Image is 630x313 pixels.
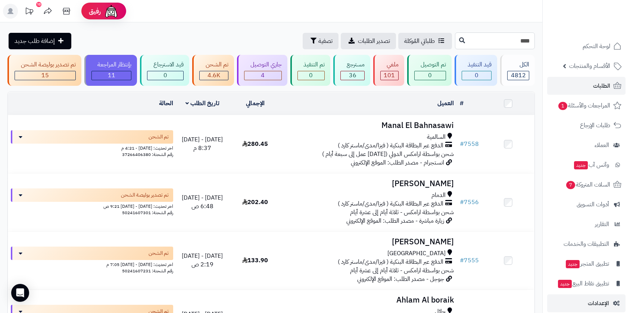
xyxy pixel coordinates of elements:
span: 11 [108,71,115,80]
a: تصدير الطلبات [341,33,396,49]
a: # [460,99,464,108]
div: 4 [244,71,281,80]
span: 36 [349,71,356,80]
a: #7556 [460,198,479,207]
span: طلبات الإرجاع [580,120,610,131]
span: شحن بواسطة ارامكس - ثلاثة أيام إلى عشرة أيام [350,208,454,217]
a: العميل [437,99,454,108]
span: شحن بواسطة ارامكس الدولي ([DATE] عمل إلى سبعة أيام ) [322,150,454,159]
img: ai-face.png [104,4,119,19]
div: اخر تحديث: [DATE] - [DATE] 7:05 م [11,260,173,268]
div: 101 [381,71,398,80]
span: الإعدادات [588,298,609,309]
a: المراجعات والأسئلة1 [547,97,626,115]
span: أدوات التسويق [577,199,609,210]
span: 0 [309,71,313,80]
a: تم التوصيل 0 [406,55,453,86]
h3: Ahlam Al boraik [284,296,454,304]
a: الإجمالي [246,99,265,108]
span: تطبيق نقاط البيع [557,278,609,289]
span: 7 [566,181,575,189]
span: العملاء [595,140,609,150]
a: السلات المتروكة7 [547,176,626,194]
span: 133.90 [242,256,268,265]
a: الحالة [159,99,173,108]
a: قيد التنفيذ 0 [453,55,499,86]
span: # [460,256,464,265]
button: تصفية [303,33,339,49]
span: الأقسام والمنتجات [569,61,610,71]
span: جديد [566,260,580,268]
span: السلات المتروكة [565,179,610,190]
span: 101 [384,71,395,80]
a: إضافة طلب جديد [9,33,71,49]
span: 1 [558,102,567,110]
span: رقم الشحنة: 50241607301 [122,209,173,216]
span: تصفية [318,37,333,46]
a: تطبيق المتجرجديد [547,255,626,273]
span: 280.45 [242,140,268,148]
span: رقم الشحنة: 37266406380 [122,151,173,158]
div: 11 [92,71,131,80]
div: 0 [462,71,492,80]
span: # [460,140,464,148]
div: تم التنفيذ [297,60,325,69]
div: تم التوصيل [414,60,446,69]
span: 0 [428,71,432,80]
div: تم تصدير بوليصة الشحن [15,60,76,69]
img: logo-2.png [579,20,623,36]
a: مسترجع 36 [332,55,372,86]
a: الإعدادات [547,294,626,312]
div: 10 [36,2,41,7]
a: طلبات الإرجاع [547,116,626,134]
div: 0 [415,71,446,80]
span: تطبيق المتجر [565,259,609,269]
span: [GEOGRAPHIC_DATA] [387,249,446,258]
a: تحديثات المنصة [20,4,38,21]
span: تم الشحن [149,250,169,257]
div: اخر تحديث: [DATE] - 4:21 م [11,144,173,151]
span: التقارير [595,219,609,229]
span: لوحة التحكم [583,41,610,51]
a: #7558 [460,140,479,148]
span: التطبيقات والخدمات [564,239,609,249]
span: رفيق [89,7,101,16]
span: الدفع عبر البطاقة البنكية ( فيزا/مدى/ماستر كارد ) [338,258,443,266]
a: بإنتظار المراجعة 11 [83,55,139,86]
span: 4812 [511,71,526,80]
a: تم تصدير بوليصة الشحن 15 [6,55,83,86]
span: [DATE] - [DATE] 8:37 م [182,135,223,153]
div: 4644 [200,71,228,80]
div: 15 [15,71,75,80]
span: طلباتي المُوكلة [404,37,435,46]
a: تاريخ الطلب [185,99,219,108]
div: قيد الاسترجاع [147,60,184,69]
a: التقارير [547,215,626,233]
a: #7555 [460,256,479,265]
span: السالمية [427,133,446,141]
div: مسترجع [340,60,365,69]
span: انستجرام - مصدر الطلب: الموقع الإلكتروني [351,158,444,167]
span: المراجعات والأسئلة [558,100,610,111]
span: تصدير الطلبات [358,37,390,46]
span: 4.6K [208,71,220,80]
span: الدفع عبر البطاقة البنكية ( فيزا/مدى/ماستر كارد ) [338,200,443,208]
span: رقم الشحنة: 50241607231 [122,267,173,274]
div: جاري التوصيل [244,60,282,69]
span: تم الشحن [149,133,169,141]
a: العملاء [547,136,626,154]
h3: [PERSON_NAME] [284,179,454,188]
div: الكل [507,60,529,69]
a: الكل4812 [499,55,536,86]
span: 4 [261,71,265,80]
h3: [PERSON_NAME] [284,238,454,246]
a: وآتس آبجديد [547,156,626,174]
span: زيارة مباشرة - مصدر الطلب: الموقع الإلكتروني [346,216,444,225]
div: تم الشحن [199,60,228,69]
span: 0 [163,71,167,80]
span: الطلبات [593,81,610,91]
div: قيد التنفيذ [462,60,492,69]
span: جديد [574,161,588,169]
div: 0 [147,71,183,80]
div: بإنتظار المراجعة [91,60,132,69]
